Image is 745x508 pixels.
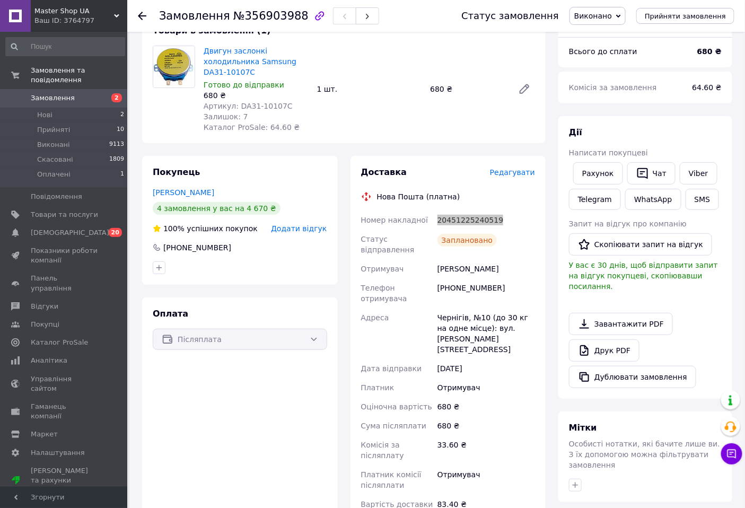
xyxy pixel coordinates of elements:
span: Замовлення [31,93,75,103]
div: Отримувач [435,465,537,495]
a: Telegram [569,189,621,210]
span: Прийняти замовлення [645,12,726,20]
span: Комісія за післяплату [361,441,404,460]
div: [PERSON_NAME] [435,259,537,278]
span: Телефон отримувача [361,284,407,303]
span: Покупець [153,167,200,177]
span: Мітки [569,423,597,433]
span: Скасовані [37,155,73,164]
div: Статус замовлення [461,11,559,21]
div: Нова Пошта (платна) [374,191,463,202]
span: 1809 [109,155,124,164]
span: Виконано [574,12,612,20]
span: 1 [120,170,124,179]
span: Дії [569,127,582,137]
div: Отримувач [435,378,537,397]
div: Prom топ [31,485,98,495]
span: Відгуки [31,302,58,311]
span: Повідомлення [31,192,82,202]
span: Написати покупцеві [569,148,648,157]
span: Сума післяплати [361,422,427,430]
span: Замовлення [159,10,230,22]
div: 20451225240519 [435,211,537,230]
div: Ваш ID: 3764797 [34,16,127,25]
span: 2 [120,110,124,120]
img: Двигун заслонкі холодильника Samsung DA31-10107C [153,46,195,87]
a: Друк PDF [569,339,639,362]
span: Покупці [31,320,59,329]
button: Прийняти замовлення [636,8,734,24]
button: SMS [686,189,720,210]
span: Маркет [31,430,58,439]
div: 680 ₴ [435,397,537,416]
span: Панель управління [31,274,98,293]
span: Номер накладної [361,216,428,224]
span: Залишок: 7 [204,112,248,121]
div: [PHONE_NUMBER] [162,242,232,253]
span: Товари та послуги [31,210,98,220]
span: Отримувач [361,265,404,273]
a: Редагувати [514,78,535,100]
span: Оціночна вартість [361,402,432,411]
span: №356903988 [233,10,309,22]
input: Пошук [5,37,125,56]
span: Каталог ProSale [31,338,88,347]
span: 2 [111,93,122,102]
span: 20 [109,228,122,237]
span: Доставка [361,167,407,177]
span: Оплачені [37,170,71,179]
div: успішних покупок [153,223,258,234]
span: Комісія за замовлення [569,83,657,92]
span: У вас є 30 днів, щоб відправити запит на відгук покупцеві, скопіювавши посилання. [569,261,718,291]
a: Двигун заслонкі холодильника Samsung DA31-10107C [204,47,296,76]
span: 64.60 ₴ [693,83,722,92]
span: Платник [361,383,395,392]
span: Додати відгук [271,224,327,233]
button: Чат [627,162,676,185]
b: 680 ₴ [697,47,722,56]
button: Чат з покупцем [721,443,742,465]
span: Каталог ProSale: 64.60 ₴ [204,123,300,132]
span: Гаманець компанії [31,402,98,421]
button: Рахунок [573,162,623,185]
span: Платник комісії післяплати [361,470,422,489]
span: Дата відправки [361,364,422,373]
div: [DATE] [435,359,537,378]
div: Повернутися назад [138,11,146,21]
a: WhatsApp [625,189,681,210]
div: 33.60 ₴ [435,435,537,465]
span: Редагувати [490,168,535,177]
span: [DEMOGRAPHIC_DATA] [31,228,109,238]
span: Всього до сплати [569,47,637,56]
span: Показники роботи компанії [31,246,98,265]
span: Нові [37,110,52,120]
span: Замовлення та повідомлення [31,66,127,85]
div: Чернігів, №10 (до 30 кг на одне місце): вул. [PERSON_NAME][STREET_ADDRESS] [435,308,537,359]
div: Заплановано [437,234,497,247]
span: Аналітика [31,356,67,365]
div: [PHONE_NUMBER] [435,278,537,308]
span: Артикул: DA31-10107C [204,102,293,110]
a: Viber [680,162,717,185]
span: 10 [117,125,124,135]
div: 680 ₴ [204,90,309,101]
a: Завантажити PDF [569,313,673,335]
span: Виконані [37,140,70,150]
span: Готово до відправки [204,81,284,89]
span: Прийняті [37,125,70,135]
span: Статус відправлення [361,235,415,254]
span: Запит на відгук про компанію [569,220,687,228]
a: [PERSON_NAME] [153,188,214,197]
button: Скопіювати запит на відгук [569,233,712,256]
span: Управління сайтом [31,374,98,393]
div: 680 ₴ [435,416,537,435]
span: Master Shop UA [34,6,114,16]
span: 9113 [109,140,124,150]
span: Оплата [153,309,188,319]
span: 100% [163,224,185,233]
div: 1 шт. [313,82,426,97]
div: 680 ₴ [426,82,510,97]
div: 4 замовлення у вас на 4 670 ₴ [153,202,281,215]
button: Дублювати замовлення [569,366,696,388]
span: Особисті нотатки, які бачите лише ви. З їх допомогою можна фільтрувати замовлення [569,440,720,469]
